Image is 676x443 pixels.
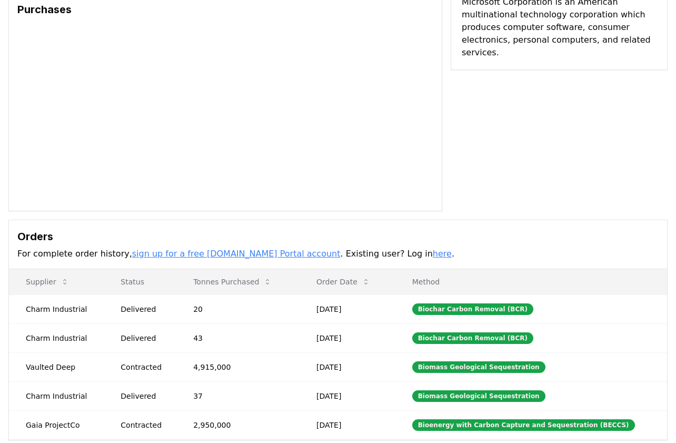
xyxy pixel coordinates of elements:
h3: Purchases [17,2,433,17]
td: Gaia ProjectCo [9,410,104,439]
div: Contracted [121,420,168,430]
button: Tonnes Purchased [185,271,280,292]
td: 2,950,000 [176,410,300,439]
a: here [433,249,452,259]
td: 43 [176,323,300,352]
p: For complete order history, . Existing user? Log in . [17,248,659,260]
td: 37 [176,381,300,410]
div: Biochar Carbon Removal (BCR) [412,303,533,315]
button: Supplier [17,271,77,292]
div: Delivered [121,304,168,314]
td: Charm Industrial [9,294,104,323]
div: Biomass Geological Sequestration [412,390,545,402]
td: 20 [176,294,300,323]
div: Delivered [121,391,168,401]
a: sign up for a free [DOMAIN_NAME] Portal account [132,249,341,259]
p: Status [112,277,168,287]
td: Charm Industrial [9,323,104,352]
p: Method [404,277,659,287]
td: [DATE] [300,294,395,323]
td: [DATE] [300,381,395,410]
td: Vaulted Deep [9,352,104,381]
h3: Orders [17,229,659,244]
button: Order Date [308,271,379,292]
td: [DATE] [300,410,395,439]
td: Charm Industrial [9,381,104,410]
div: Bioenergy with Carbon Capture and Sequestration (BECCS) [412,419,635,431]
div: Biochar Carbon Removal (BCR) [412,332,533,344]
td: [DATE] [300,323,395,352]
td: [DATE] [300,352,395,381]
div: Contracted [121,362,168,372]
div: Delivered [121,333,168,343]
td: 4,915,000 [176,352,300,381]
div: Biomass Geological Sequestration [412,361,545,373]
